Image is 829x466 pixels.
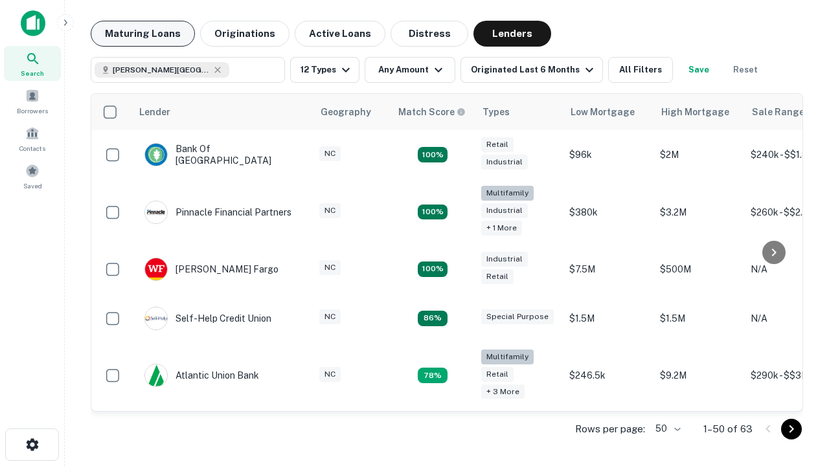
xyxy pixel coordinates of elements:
[575,421,645,437] p: Rows per page:
[319,146,341,161] div: NC
[418,261,448,277] div: Matching Properties: 14, hasApolloMatch: undefined
[481,252,528,267] div: Industrial
[131,94,313,130] th: Lender
[481,269,514,284] div: Retail
[653,343,744,408] td: $9.2M
[471,62,597,78] div: Originated Last 6 Months
[481,186,534,201] div: Multifamily
[144,143,300,166] div: Bank Of [GEOGRAPHIC_DATA]
[481,309,554,324] div: Special Purpose
[418,205,448,220] div: Matching Properties: 23, hasApolloMatch: undefined
[144,201,291,224] div: Pinnacle Financial Partners
[144,364,259,387] div: Atlantic Union Bank
[481,367,514,382] div: Retail
[398,105,463,119] h6: Match Score
[21,68,44,78] span: Search
[139,104,170,120] div: Lender
[483,104,510,120] div: Types
[418,147,448,162] div: Matching Properties: 15, hasApolloMatch: undefined
[4,159,61,194] a: Saved
[418,311,448,326] div: Matching Properties: 11, hasApolloMatch: undefined
[752,104,804,120] div: Sale Range
[460,57,603,83] button: Originated Last 6 Months
[295,21,385,47] button: Active Loans
[563,179,653,245] td: $380k
[113,64,210,76] span: [PERSON_NAME][GEOGRAPHIC_DATA], [GEOGRAPHIC_DATA]
[144,258,278,281] div: [PERSON_NAME] Fargo
[200,21,290,47] button: Originations
[725,57,766,83] button: Reset
[290,57,359,83] button: 12 Types
[313,94,391,130] th: Geography
[661,104,729,120] div: High Mortgage
[23,181,42,191] span: Saved
[391,21,468,47] button: Distress
[144,307,271,330] div: Self-help Credit Union
[563,130,653,179] td: $96k
[321,104,371,120] div: Geography
[91,21,195,47] button: Maturing Loans
[563,343,653,408] td: $246.5k
[653,245,744,294] td: $500M
[4,121,61,156] a: Contacts
[481,384,525,399] div: + 3 more
[563,294,653,343] td: $1.5M
[473,21,551,47] button: Lenders
[481,155,528,170] div: Industrial
[365,57,455,83] button: Any Amount
[608,57,673,83] button: All Filters
[145,201,167,223] img: picture
[319,309,341,324] div: NC
[571,104,635,120] div: Low Mortgage
[764,321,829,383] iframe: Chat Widget
[145,144,167,166] img: picture
[145,258,167,280] img: picture
[145,307,167,329] img: picture
[781,419,802,439] button: Go to next page
[653,179,744,245] td: $3.2M
[145,364,167,386] img: picture
[481,137,514,152] div: Retail
[678,57,720,83] button: Save your search to get updates of matches that match your search criteria.
[481,203,528,218] div: Industrial
[481,221,522,236] div: + 1 more
[4,46,61,81] a: Search
[19,143,45,153] span: Contacts
[391,94,475,130] th: Capitalize uses an advanced AI algorithm to match your search with the best lender. The match sco...
[563,94,653,130] th: Low Mortgage
[653,94,744,130] th: High Mortgage
[418,368,448,383] div: Matching Properties: 10, hasApolloMatch: undefined
[17,105,48,116] span: Borrowers
[21,10,45,36] img: capitalize-icon.png
[653,294,744,343] td: $1.5M
[475,94,563,130] th: Types
[653,130,744,179] td: $2M
[319,203,341,218] div: NC
[563,245,653,294] td: $7.5M
[4,83,61,118] a: Borrowers
[703,421,753,437] p: 1–50 of 63
[481,349,534,364] div: Multifamily
[319,367,341,382] div: NC
[319,260,341,275] div: NC
[398,105,466,119] div: Capitalize uses an advanced AI algorithm to match your search with the best lender. The match sco...
[650,419,683,438] div: 50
